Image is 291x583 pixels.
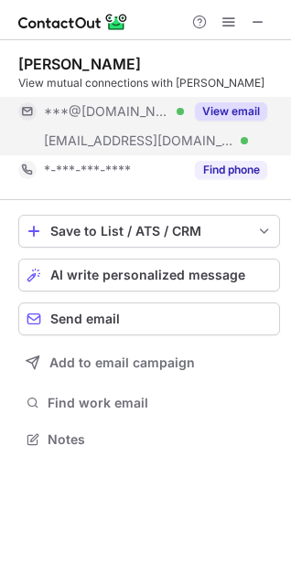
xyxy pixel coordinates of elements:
[49,355,195,370] span: Add to email campaign
[195,102,267,121] button: Reveal Button
[50,312,120,326] span: Send email
[18,259,280,291] button: AI write personalized message
[50,224,248,238] div: Save to List / ATS / CRM
[50,268,245,282] span: AI write personalized message
[18,302,280,335] button: Send email
[18,427,280,452] button: Notes
[18,346,280,379] button: Add to email campaign
[48,431,273,448] span: Notes
[48,395,273,411] span: Find work email
[18,11,128,33] img: ContactOut v5.3.10
[44,132,234,149] span: [EMAIL_ADDRESS][DOMAIN_NAME]
[18,390,280,416] button: Find work email
[18,75,280,91] div: View mutual connections with [PERSON_NAME]
[18,55,141,73] div: [PERSON_NAME]
[44,103,170,120] span: ***@[DOMAIN_NAME]
[195,161,267,179] button: Reveal Button
[18,215,280,248] button: save-profile-one-click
